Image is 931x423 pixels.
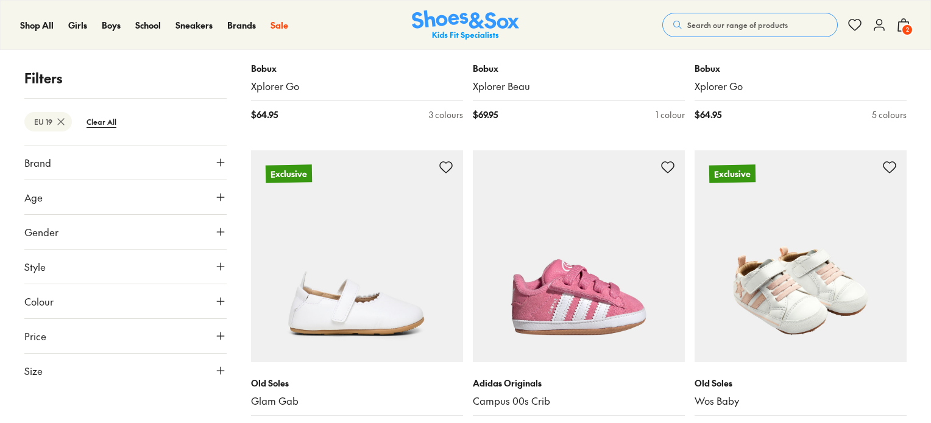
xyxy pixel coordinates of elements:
[24,259,46,274] span: Style
[412,10,519,40] a: Shoes & Sox
[695,377,907,390] p: Old Soles
[473,394,685,408] a: Campus 00s Crib
[68,19,87,31] span: Girls
[24,284,227,318] button: Colour
[251,108,278,121] span: $ 64.95
[695,80,907,93] a: Xplorer Go
[102,19,121,31] span: Boys
[695,108,721,121] span: $ 64.95
[266,164,312,183] p: Exclusive
[175,19,213,32] a: Sneakers
[24,155,51,170] span: Brand
[102,19,121,32] a: Boys
[709,165,756,183] p: Exclusive
[251,80,463,93] a: Xplorer Go
[656,108,685,121] div: 1 colour
[24,250,227,284] button: Style
[695,62,907,75] p: Bobux
[251,150,463,362] a: Exclusive
[24,363,43,378] span: Size
[24,180,227,214] button: Age
[24,190,43,205] span: Age
[429,108,463,121] div: 3 colours
[24,215,227,249] button: Gender
[20,19,54,31] span: Shop All
[901,24,913,36] span: 2
[77,111,126,133] btn: Clear All
[251,394,463,408] a: Glam Gab
[687,19,788,30] span: Search our range of products
[20,19,54,32] a: Shop All
[695,150,907,362] a: Exclusive
[251,62,463,75] p: Bobux
[896,12,911,38] button: 2
[473,80,685,93] a: Xplorer Beau
[135,19,161,31] span: School
[872,108,907,121] div: 5 colours
[68,19,87,32] a: Girls
[251,377,463,390] p: Old Soles
[24,68,227,88] p: Filters
[473,108,498,121] span: $ 69.95
[271,19,288,31] span: Sale
[412,10,519,40] img: SNS_Logo_Responsive.svg
[695,394,907,408] a: Wos Baby
[24,112,72,131] btn: EU 19
[24,354,227,388] button: Size
[24,319,227,353] button: Price
[473,377,685,390] p: Adidas Originals
[24,225,58,239] span: Gender
[175,19,213,31] span: Sneakers
[662,13,838,37] button: Search our range of products
[135,19,161,32] a: School
[271,19,288,32] a: Sale
[227,19,256,32] a: Brands
[473,62,685,75] p: Bobux
[24,329,46,343] span: Price
[24,294,54,309] span: Colour
[24,145,227,180] button: Brand
[227,19,256,31] span: Brands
